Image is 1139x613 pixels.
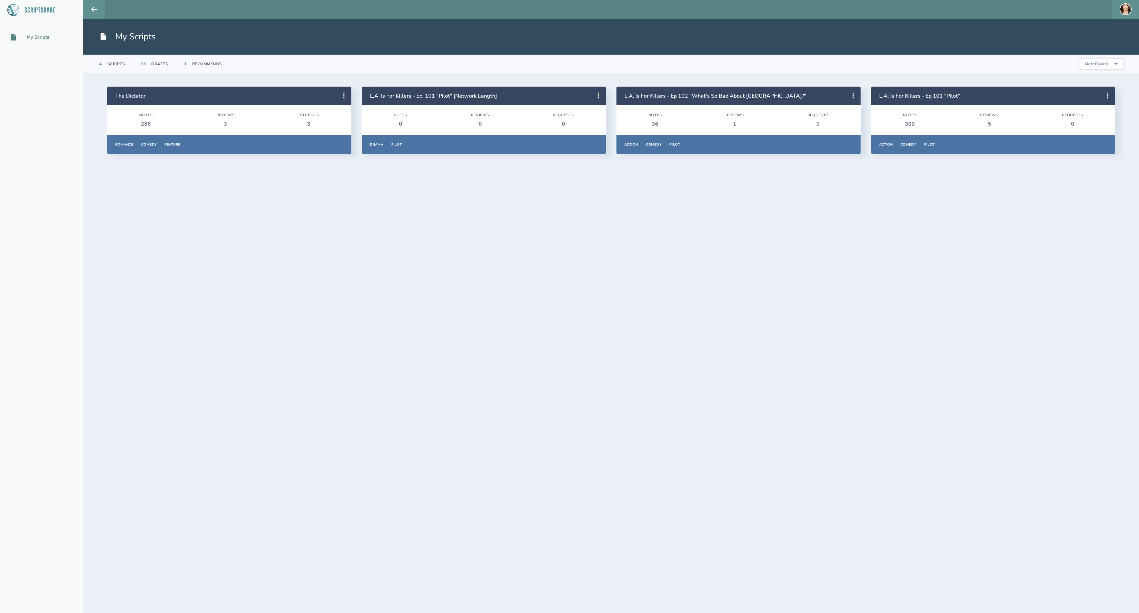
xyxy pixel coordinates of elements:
div: Notes [903,113,917,118]
div: Scripts [107,61,125,67]
div: Reviews [471,113,489,118]
div: Pilot [391,142,402,147]
div: 13 [141,61,146,67]
div: Reviews [726,113,744,118]
div: 300 [903,120,917,128]
div: Requests [298,113,319,118]
div: 0 [394,120,407,128]
div: 0 [1062,120,1083,128]
div: Comedy [646,142,662,147]
div: Recommends [192,61,222,67]
div: Notes [648,113,662,118]
div: Pilot [924,142,935,147]
div: Feature [165,142,180,147]
div: 3 [298,120,319,128]
div: 0 [553,120,574,128]
a: The Dictator [115,92,146,100]
div: Comedy [901,142,916,147]
a: L.A. Is For Killers - Ep. 101 "Pilot" [Network Length] [370,92,497,100]
div: 5 [980,120,998,128]
div: Reviews [216,113,235,118]
div: 0 [471,120,489,128]
div: 3 [216,120,235,128]
div: 1 [184,61,187,67]
div: Drafts [151,61,168,67]
div: Reviews [980,113,998,118]
div: Romance [115,142,133,147]
div: Notes [139,113,153,118]
div: 36 [648,120,662,128]
div: 1 [726,120,744,128]
div: 0 [808,120,829,128]
div: Notes [394,113,407,118]
div: 286 [139,120,153,128]
div: Comedy [141,142,157,147]
div: My Scripts [27,35,49,40]
img: user_1648936165-crop.jpg [1120,3,1132,15]
div: 4 [99,61,102,67]
div: Pilot [669,142,680,147]
div: Requests [808,113,829,118]
a: L.A. Is For Killers - Ep 102 "What's So Bad About [GEOGRAPHIC_DATA]?" [624,92,806,100]
div: Action [624,142,638,147]
div: Requests [1062,113,1083,118]
div: Requests [553,113,574,118]
div: Drama [370,142,383,147]
a: L.A. Is For Killers - Ep 101 "Pilot" [879,92,960,100]
div: Action [879,142,893,147]
h1: My Scripts [99,31,156,43]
